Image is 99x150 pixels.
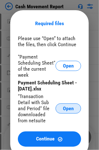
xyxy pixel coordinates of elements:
div: "Transaction Detail with Sub and Period" file downnloaded from netsuite [18,93,56,124]
img: Continue [57,137,63,142]
div: Required files [18,20,81,26]
button: ContinueContinue [18,132,81,147]
span: Open [63,63,74,68]
button: Open [56,104,81,114]
div: Payment Scheduling Sheet - [DATE].xlsx [18,80,81,92]
span: Open [63,106,74,111]
div: Please use “Open” to attach the files, then click Continue [18,35,81,47]
button: Open [56,61,81,71]
div: "Payment Scheduling Sheet" of the current week [18,54,56,78]
span: Continue [36,137,55,142]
